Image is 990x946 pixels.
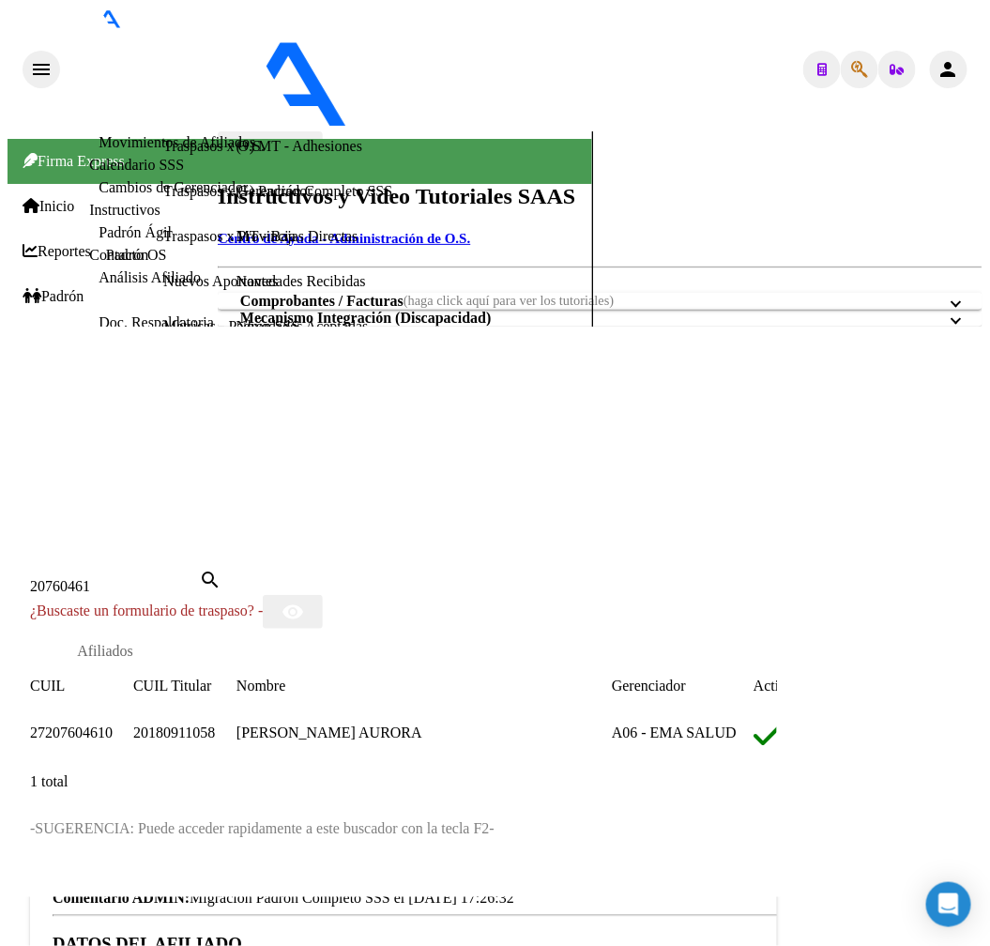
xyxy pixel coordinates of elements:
[30,725,113,740] span: 27207604610
[937,58,960,81] mat-icon: person
[199,569,221,591] mat-icon: search
[30,678,65,694] span: CUIL
[23,288,84,305] span: Padrón
[754,674,876,698] datatable-header-cell: Activo
[30,820,777,837] p: -SUGERENCIA: Puede acceder rapidamente a este buscador con la tecla F2-
[754,678,795,694] span: Activo
[133,674,236,698] datatable-header-cell: CUIL Titular
[236,678,285,694] span: Nombre
[99,314,214,330] a: Doc. Respaldatoria
[99,134,255,150] a: Movimientos de Afiliados
[30,58,53,81] mat-icon: menu
[236,183,393,200] a: (+) Padrón Completo SSS
[236,318,369,335] a: Novedades Aceptadas
[218,184,982,209] h2: Instructivos y Video Tutoriales SAAS
[99,269,201,285] a: Análisis Afiliado
[30,773,777,790] div: 1 total
[53,891,514,908] span: Migración Padrón Completo SSS el [DATE] 17:26:32
[236,138,363,155] a: (+) MT - Adhesiones
[77,643,133,660] div: Afiliados
[23,243,91,260] span: Reportes
[30,674,133,698] datatable-header-cell: CUIL
[236,273,366,290] a: Novedades Recibidas
[30,603,263,618] span: ¿Buscaste un formulario de traspaso? -
[236,674,612,698] datatable-header-cell: Nombre
[60,28,505,128] img: Logo SAAS
[133,725,215,740] span: 20180911058
[505,114,556,130] span: - ospsip
[53,891,190,907] strong: Comentario ADMIN:
[612,678,686,694] span: Gerenciador
[133,678,211,694] span: CUIL Titular
[23,198,74,215] span: Inicio
[612,674,754,698] datatable-header-cell: Gerenciador
[236,228,358,245] a: MT - Bajas Directas
[282,601,304,623] mat-icon: remove_red_eye
[23,153,125,169] span: Firma Express
[99,179,248,195] a: Cambios de Gerenciador
[926,882,971,927] div: Open Intercom Messenger
[99,224,172,240] a: Padrón Ágil
[236,721,612,745] div: [PERSON_NAME] AURORA
[612,725,737,740] span: A06 - EMA SALUD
